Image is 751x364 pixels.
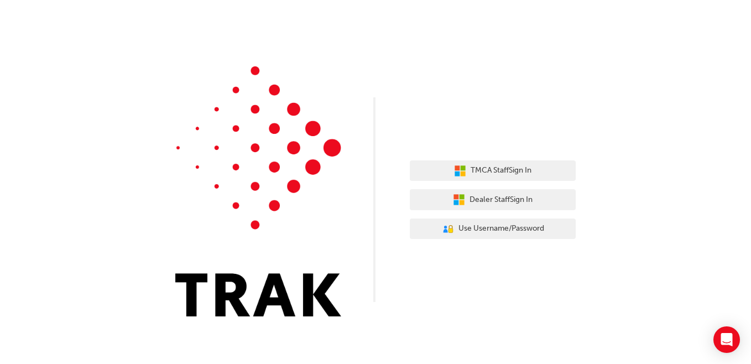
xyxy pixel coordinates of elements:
img: Trak [175,66,341,316]
span: Use Username/Password [458,222,544,235]
div: Open Intercom Messenger [713,326,740,353]
span: Dealer Staff Sign In [470,194,533,206]
button: Dealer StaffSign In [410,189,576,210]
button: TMCA StaffSign In [410,160,576,181]
span: TMCA Staff Sign In [471,164,531,177]
button: Use Username/Password [410,219,576,240]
